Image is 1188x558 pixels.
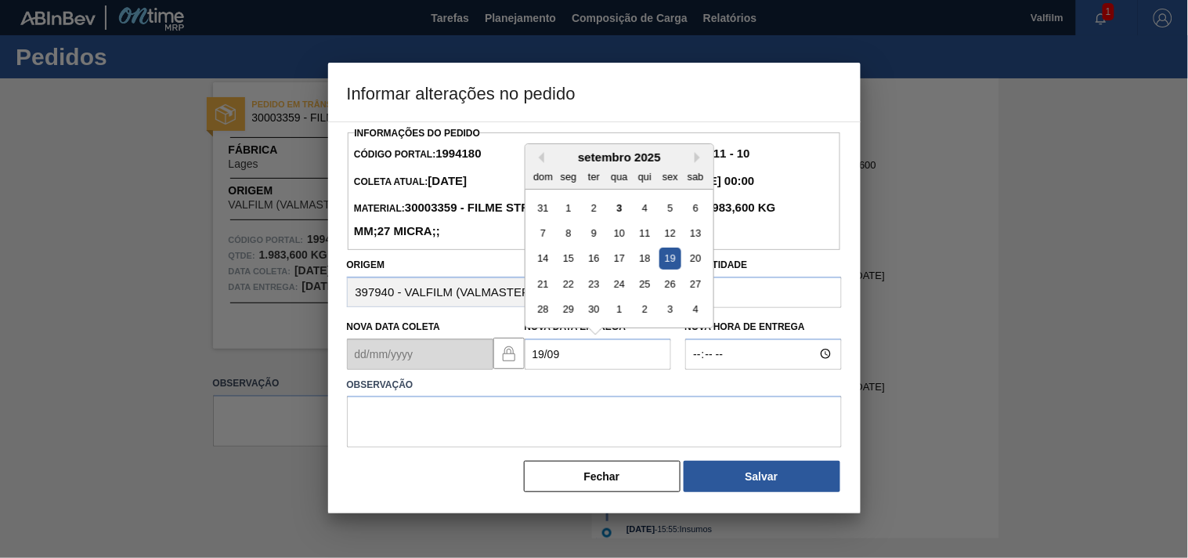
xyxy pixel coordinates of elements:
div: Choose sábado, 4 de outubro de 2025 [684,299,706,320]
div: Choose quinta-feira, 2 de outubro de 2025 [634,299,655,320]
div: Choose quarta-feira, 3 de setembro de 2025 [608,197,630,218]
div: Choose terça-feira, 16 de setembro de 2025 [583,248,604,269]
div: Choose quarta-feira, 17 de setembro de 2025 [608,248,630,269]
label: Informações do Pedido [355,128,481,139]
div: Choose segunda-feira, 1 de setembro de 2025 [558,197,579,218]
div: Choose terça-feira, 23 de setembro de 2025 [583,274,604,295]
label: Quantidade [685,259,748,270]
label: Nova Hora de Entrega [685,316,842,339]
div: Choose sexta-feira, 19 de setembro de 2025 [659,248,681,269]
div: Choose domingo, 14 de setembro de 2025 [533,248,554,269]
button: Fechar [524,461,681,492]
input: dd/mm/yyyy [525,339,671,370]
strong: [DATE] [428,174,468,187]
div: Choose quarta-feira, 1 de outubro de 2025 [608,299,630,320]
strong: 1.983,600 KG [699,201,776,214]
div: Choose segunda-feira, 29 de setembro de 2025 [558,299,579,320]
div: ter [583,165,604,187]
div: Choose segunda-feira, 8 de setembro de 2025 [558,223,579,244]
div: Choose quinta-feira, 4 de setembro de 2025 [634,197,655,218]
div: Choose terça-feira, 2 de setembro de 2025 [583,197,604,218]
button: Previous Month [533,152,544,163]
strong: 30003359 - FILME STRETCH;500 MM;27 MICRA;; [354,201,585,237]
div: dom [533,165,554,187]
div: Choose quinta-feira, 25 de setembro de 2025 [634,274,655,295]
div: seg [558,165,579,187]
strong: [DATE] 00:00 [682,174,754,187]
img: locked [500,344,518,363]
div: setembro 2025 [525,150,713,164]
div: Choose segunda-feira, 22 de setembro de 2025 [558,274,579,295]
div: Choose sexta-feira, 12 de setembro de 2025 [659,223,681,244]
div: Choose sábado, 6 de setembro de 2025 [684,197,706,218]
span: Material: [354,203,585,237]
div: Choose quinta-feira, 18 de setembro de 2025 [634,248,655,269]
span: Código Portal: [354,149,482,160]
button: Next Month [695,152,706,163]
div: Choose domingo, 21 de setembro de 2025 [533,274,554,295]
button: locked [493,338,525,369]
h3: Informar alterações no pedido [328,63,861,122]
div: qua [608,165,630,187]
div: Choose domingo, 28 de setembro de 2025 [533,299,554,320]
div: Choose sábado, 20 de setembro de 2025 [684,248,706,269]
label: Origem [347,259,385,270]
input: dd/mm/yyyy [347,339,493,370]
div: Choose domingo, 31 de agosto de 2025 [533,197,554,218]
button: Salvar [684,461,840,492]
div: Choose terça-feira, 9 de setembro de 2025 [583,223,604,244]
div: Choose segunda-feira, 15 de setembro de 2025 [558,248,579,269]
div: Choose sábado, 27 de setembro de 2025 [684,274,706,295]
div: Choose sexta-feira, 3 de outubro de 2025 [659,299,681,320]
label: Nova Data Coleta [347,321,441,332]
div: Choose quinta-feira, 11 de setembro de 2025 [634,223,655,244]
div: Choose sábado, 13 de setembro de 2025 [684,223,706,244]
div: Choose terça-feira, 30 de setembro de 2025 [583,299,604,320]
div: Choose sexta-feira, 26 de setembro de 2025 [659,274,681,295]
div: Choose quarta-feira, 24 de setembro de 2025 [608,274,630,295]
strong: 1994180 [435,147,481,160]
div: Choose quarta-feira, 10 de setembro de 2025 [608,223,630,244]
div: month 2025-09 [530,194,708,321]
div: Choose domingo, 7 de setembro de 2025 [533,223,554,244]
div: Choose sexta-feira, 5 de setembro de 2025 [659,197,681,218]
div: sex [659,165,681,187]
div: sab [684,165,706,187]
div: qui [634,165,655,187]
span: Coleta Atual: [354,176,467,187]
label: Observação [347,374,842,397]
label: Nova Data Entrega [525,321,626,332]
